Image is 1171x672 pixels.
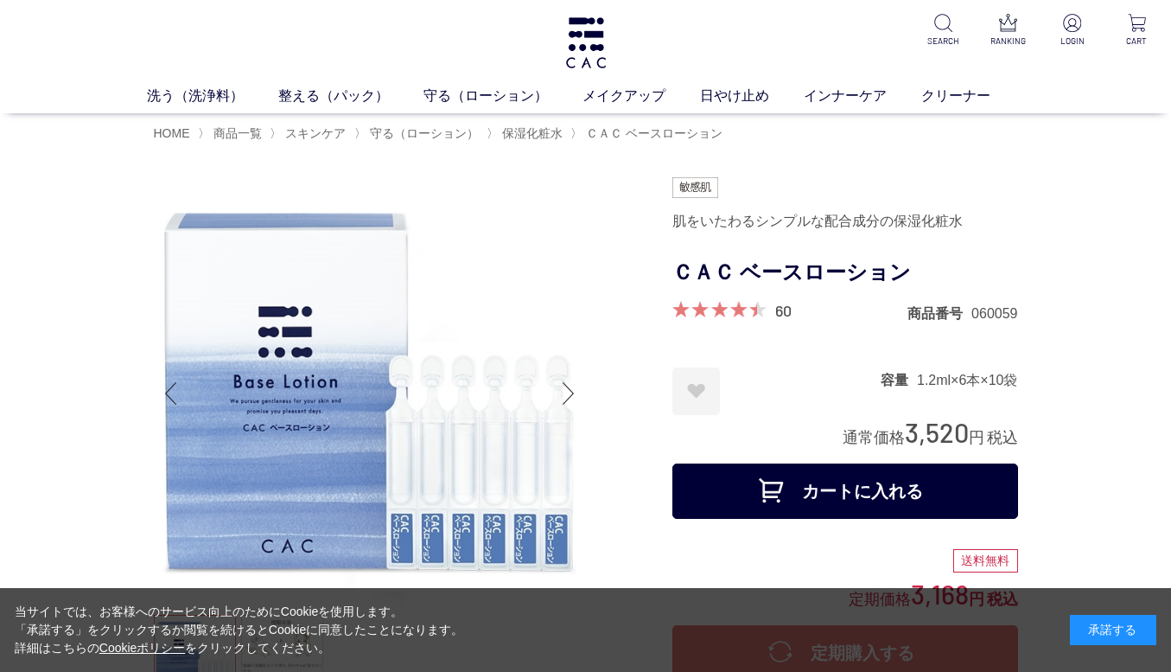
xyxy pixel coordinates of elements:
[285,126,346,140] span: スキンケア
[804,86,921,106] a: インナーケア
[278,86,423,106] a: 整える（パック）
[370,126,479,140] span: 守る（ローション）
[881,371,917,389] dt: 容量
[921,86,1025,106] a: クリーナー
[987,35,1028,48] p: RANKING
[1116,35,1157,48] p: CART
[775,301,792,320] a: 60
[366,126,479,140] a: 守る（ローション）
[99,641,186,655] a: Cookieポリシー
[1070,615,1156,645] div: 承諾する
[270,125,350,142] li: 〉
[586,126,722,140] span: ＣＡＣ ベースローション
[969,429,984,446] span: 円
[672,207,1018,236] div: 肌をいたわるシンプルな配合成分の保湿化粧水
[282,126,346,140] a: スキンケア
[907,304,971,323] dt: 商品番号
[154,177,586,610] img: ＣＡＣ ベースローション
[1052,35,1093,48] p: LOGIN
[672,253,1018,292] h1: ＣＡＣ ベースローション
[953,549,1018,573] div: 送料無料
[15,603,464,657] div: 当サイトでは、お客様へのサービス向上のためにCookieを使用します。 「承諾する」をクリックするか閲覧を続けるとCookieに同意したことになります。 詳細はこちらの をクリックしてください。
[154,359,188,428] div: Previous slide
[354,125,483,142] li: 〉
[502,126,563,140] span: 保湿化粧水
[672,368,720,415] a: お気に入りに登録する
[923,35,964,48] p: SEARCH
[499,126,563,140] a: 保湿化粧水
[672,464,1018,519] button: カートに入れる
[487,125,567,142] li: 〉
[213,126,262,140] span: 商品一覧
[210,126,262,140] a: 商品一覧
[551,359,586,428] div: Next slide
[570,125,727,142] li: 〉
[987,14,1028,48] a: RANKING
[843,429,905,446] span: 通常価格
[917,371,1018,389] dd: 1.2ml×6本×10袋
[147,86,278,106] a: 洗う（洗浄料）
[1052,14,1093,48] a: LOGIN
[1116,14,1157,48] a: CART
[154,126,190,140] a: HOME
[198,125,266,142] li: 〉
[700,86,804,106] a: 日やけ止め
[923,14,964,48] a: SEARCH
[563,17,608,68] img: logo
[582,126,722,140] a: ＣＡＣ ベースローション
[911,578,969,610] span: 3,168
[672,177,719,198] img: 敏感肌
[582,86,700,106] a: メイクアップ
[971,304,1017,323] dd: 060059
[905,416,969,448] span: 3,520
[987,429,1018,446] span: 税込
[423,86,582,106] a: 守る（ローション）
